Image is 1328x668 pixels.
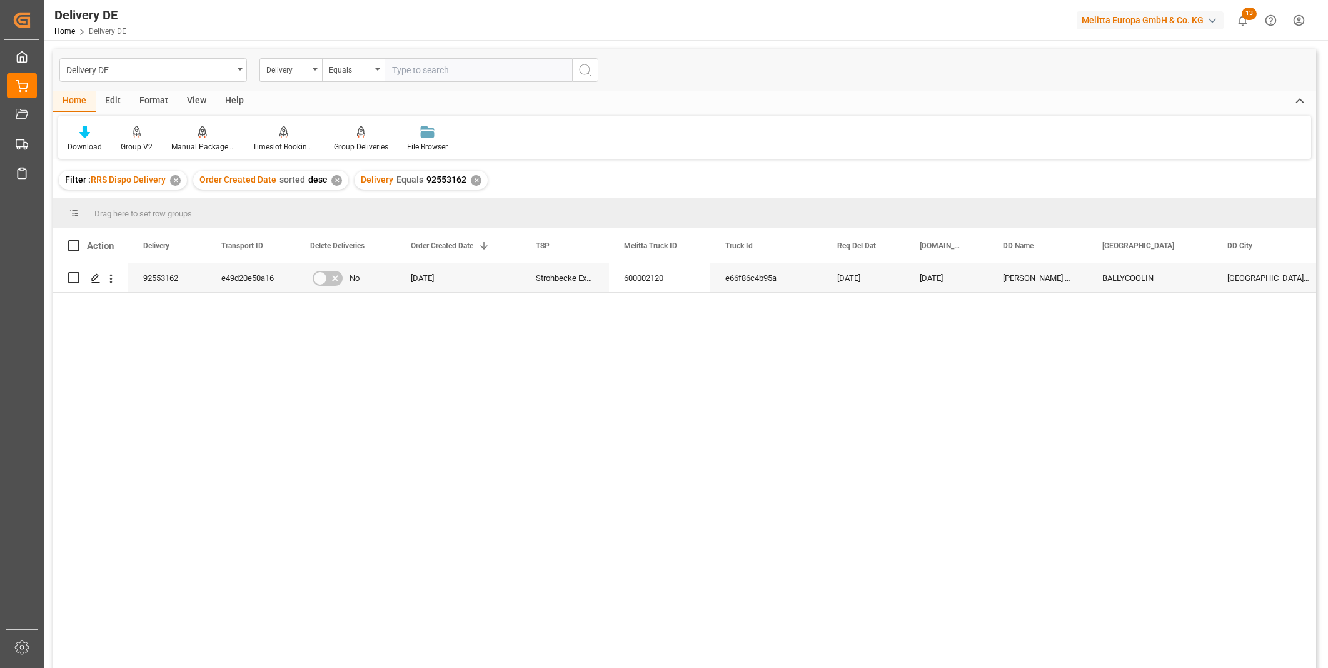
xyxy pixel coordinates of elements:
div: ✕ [331,175,342,186]
span: RRS Dispo Delivery [91,175,166,185]
div: [DATE] [822,263,905,292]
span: [GEOGRAPHIC_DATA] [1102,241,1174,250]
div: Download [68,141,102,153]
div: Home [53,91,96,112]
div: [DATE] [905,263,988,292]
div: ✕ [471,175,481,186]
div: Equals [329,61,371,76]
span: Order Created Date [411,241,473,250]
button: search button [572,58,598,82]
span: 13 [1242,8,1257,20]
div: [GEOGRAPHIC_DATA] 15 [1212,263,1324,292]
span: Delivery [143,241,169,250]
span: Delete Deliveries [310,241,365,250]
div: [PERSON_NAME] LIMITED [988,263,1087,292]
div: BALLYCOOLIN [1087,263,1212,292]
div: Delivery DE [54,6,126,24]
span: [DOMAIN_NAME] Dat [920,241,962,250]
div: Strohbecke Export [521,263,609,292]
span: DD City [1227,241,1252,250]
div: Delivery [266,61,309,76]
button: open menu [259,58,322,82]
span: 92553162 [426,175,466,185]
span: Filter : [65,175,91,185]
span: Req Del Dat [837,241,876,250]
div: Press SPACE to select this row. [53,263,128,293]
div: e49d20e50a16 [206,263,295,292]
div: File Browser [407,141,448,153]
div: Help [216,91,253,112]
div: Edit [96,91,130,112]
div: Group Deliveries [334,141,388,153]
div: View [178,91,216,112]
span: Order Created Date [199,175,276,185]
span: Delivery [361,175,393,185]
div: Group V2 [121,141,153,153]
div: Manual Package TypeDetermination [171,141,234,153]
div: ✕ [170,175,181,186]
span: Melitta Truck ID [624,241,677,250]
div: 600002120 [609,263,710,292]
button: Melitta Europa GmbH & Co. KG [1077,8,1229,32]
div: Melitta Europa GmbH & Co. KG [1077,11,1224,29]
a: Home [54,27,75,36]
span: sorted [279,175,305,185]
input: Type to search [385,58,572,82]
button: Help Center [1257,6,1285,34]
span: Transport ID [221,241,263,250]
div: e66f86c4b95a [710,263,822,292]
span: No [350,264,360,293]
span: Drag here to set row groups [94,209,192,218]
span: DD Name [1003,241,1034,250]
div: Delivery DE [66,61,233,77]
button: open menu [59,58,247,82]
span: Equals [396,175,423,185]
button: open menu [322,58,385,82]
div: Timeslot Booking Report [253,141,315,153]
div: Action [87,240,114,251]
div: Format [130,91,178,112]
span: desc [308,175,327,185]
div: 92553162 [128,263,206,292]
span: TSP [536,241,550,250]
div: [DATE] [396,263,521,292]
span: Truck Id [725,241,753,250]
button: show 13 new notifications [1229,6,1257,34]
